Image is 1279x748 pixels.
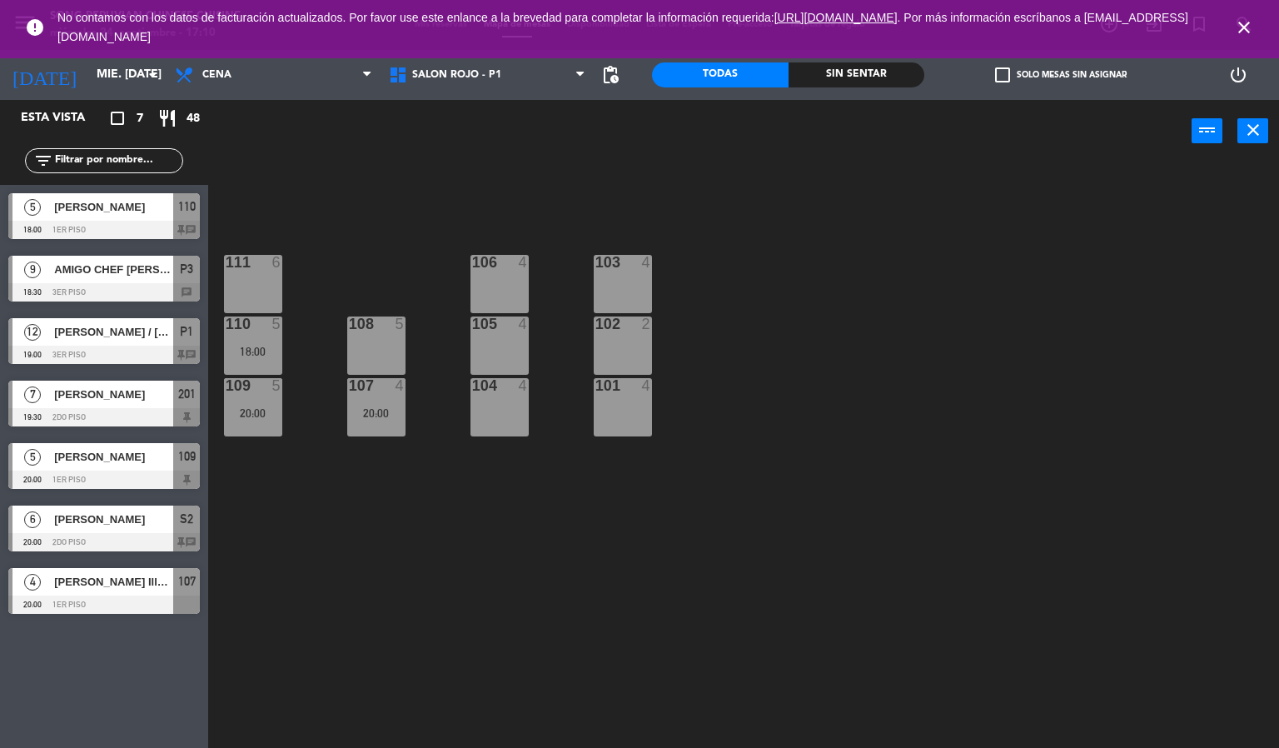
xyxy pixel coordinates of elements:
div: 4 [396,378,406,393]
div: 18:00 [224,346,282,357]
div: 2 [642,317,652,332]
div: 4 [519,317,529,332]
span: No contamos con los datos de facturación actualizados. Por favor use este enlance a la brevedad p... [57,11,1188,43]
div: 4 [519,378,529,393]
span: check_box_outline_blank [995,67,1010,82]
i: close [1243,120,1263,140]
div: Esta vista [8,108,120,128]
div: 102 [595,317,596,332]
div: 5 [272,378,282,393]
i: power_input [1197,120,1217,140]
div: Todas [652,62,789,87]
div: 108 [349,317,350,332]
div: 6 [272,255,282,270]
span: [PERSON_NAME] [54,511,173,528]
div: 5 [396,317,406,332]
div: 106 [472,255,473,270]
a: . Por más información escríbanos a [EMAIL_ADDRESS][DOMAIN_NAME] [57,11,1188,43]
span: 110 [178,197,196,217]
span: [PERSON_NAME] [54,198,173,216]
i: close [1234,17,1254,37]
span: 5 [24,199,41,216]
a: [URL][DOMAIN_NAME] [774,11,898,24]
span: 7 [137,109,143,128]
span: [PERSON_NAME] [54,448,173,466]
i: crop_square [107,108,127,128]
button: power_input [1192,118,1222,143]
div: 103 [595,255,596,270]
div: 20:00 [224,407,282,419]
span: [PERSON_NAME] Illatopa [54,573,173,591]
i: filter_list [33,151,53,171]
i: restaurant [157,108,177,128]
div: 4 [642,255,652,270]
span: 7 [24,386,41,403]
div: 101 [595,378,596,393]
span: 12 [24,324,41,341]
label: Solo mesas sin asignar [995,67,1127,82]
span: [PERSON_NAME] / [PERSON_NAME] [54,323,173,341]
span: 5 [24,449,41,466]
span: 48 [187,109,200,128]
span: 107 [178,571,196,591]
div: 5 [272,317,282,332]
span: AMIGO CHEF [PERSON_NAME] [54,261,173,278]
span: 6 [24,511,41,528]
input: Filtrar por nombre... [53,152,182,170]
i: power_settings_new [1228,65,1248,85]
div: Sin sentar [789,62,925,87]
span: 109 [178,446,196,466]
div: 4 [519,255,529,270]
div: 20:00 [347,407,406,419]
div: 4 [642,378,652,393]
span: S2 [180,509,193,529]
span: SALON ROJO - P1 [412,69,501,81]
span: P1 [180,322,193,342]
i: arrow_drop_down [142,65,162,85]
div: 105 [472,317,473,332]
button: close [1237,118,1268,143]
span: 9 [24,262,41,278]
span: 4 [24,574,41,591]
span: 201 [178,384,196,404]
span: P3 [180,259,193,279]
span: Cena [202,69,231,81]
i: error [25,17,45,37]
div: 107 [349,378,350,393]
span: pending_actions [600,65,620,85]
span: [PERSON_NAME] [54,386,173,403]
div: 104 [472,378,473,393]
